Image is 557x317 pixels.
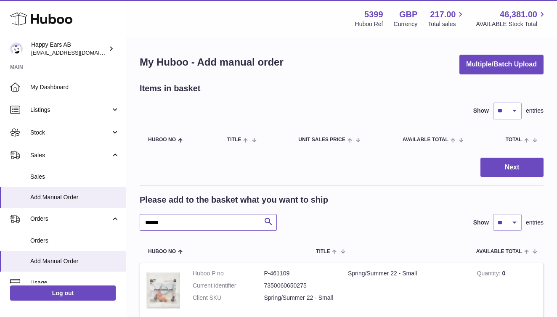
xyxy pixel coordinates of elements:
[316,249,330,254] span: Title
[264,294,336,302] dd: Spring/Summer 22 - Small
[227,137,241,143] span: Title
[480,158,544,177] button: Next
[526,219,544,227] span: entries
[264,282,336,290] dd: 7350060650275
[399,9,417,20] strong: GBP
[476,20,547,28] span: AVAILABLE Stock Total
[30,129,111,137] span: Stock
[428,9,465,28] a: 217.00 Total sales
[140,55,284,69] h1: My Huboo - Add manual order
[30,173,119,181] span: Sales
[30,237,119,245] span: Orders
[31,41,107,57] div: Happy Ears AB
[10,285,116,301] a: Log out
[148,249,176,254] span: Huboo no
[30,279,119,287] span: Usage
[31,49,124,56] span: [EMAIL_ADDRESS][DOMAIN_NAME]
[193,294,264,302] dt: Client SKU
[30,83,119,91] span: My Dashboard
[526,107,544,115] span: entries
[30,257,119,265] span: Add Manual Order
[500,9,537,20] span: 46,381.00
[148,137,176,143] span: Huboo no
[30,215,111,223] span: Orders
[140,194,328,206] h2: Please add to the basket what you want to ship
[403,137,448,143] span: AVAILABLE Total
[146,269,180,312] img: Spring/Summer 22 - Small
[506,137,522,143] span: Total
[473,219,489,227] label: Show
[477,270,502,279] strong: Quantity
[459,55,544,74] button: Multiple/Batch Upload
[193,269,264,277] dt: Huboo P no
[430,9,456,20] span: 217.00
[473,107,489,115] label: Show
[476,9,547,28] a: 46,381.00 AVAILABLE Stock Total
[30,193,119,201] span: Add Manual Order
[10,42,23,55] img: 3pl@happyearsearplugs.com
[355,20,383,28] div: Huboo Ref
[298,137,345,143] span: Unit Sales Price
[140,83,201,94] h2: Items in basket
[264,269,336,277] dd: P-461109
[476,249,522,254] span: AVAILABLE Total
[193,282,264,290] dt: Current identifier
[428,20,465,28] span: Total sales
[30,151,111,159] span: Sales
[30,106,111,114] span: Listings
[394,20,418,28] div: Currency
[364,9,383,20] strong: 5399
